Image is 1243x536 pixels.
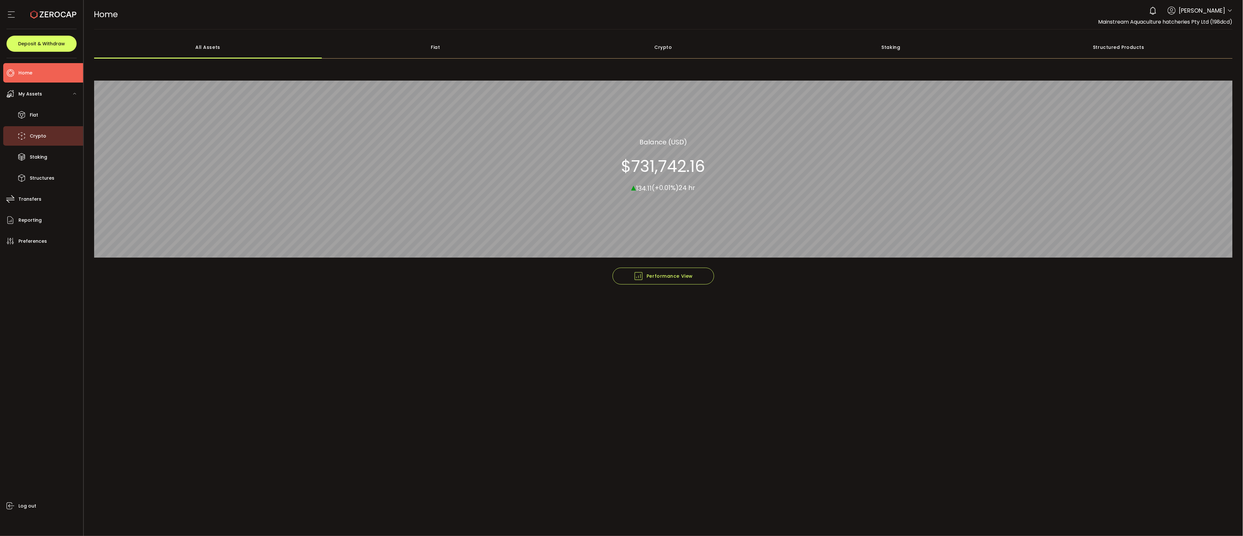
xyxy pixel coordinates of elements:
span: 134.11 [636,184,652,193]
span: Crypto [30,131,46,141]
span: ▴ [631,180,636,194]
span: Deposit & Withdraw [18,41,65,46]
span: Fiat [30,110,38,120]
span: Transfers [18,195,41,204]
button: Deposit & Withdraw [6,36,77,52]
span: Performance View [634,271,693,281]
span: (+0.01%) [652,184,679,193]
div: Staking [777,36,1005,59]
span: Home [18,68,32,78]
iframe: Chat Widget [1211,505,1243,536]
span: Log out [18,501,36,511]
span: Mainstream Aquaculture hatcheries Pty Ltd (198dcd) [1098,18,1233,26]
span: Preferences [18,237,47,246]
section: Balance (USD) [639,137,687,147]
span: Staking [30,152,47,162]
span: 24 hr [679,184,695,193]
div: Fiat [322,36,550,59]
div: Crypto [550,36,777,59]
button: Performance View [613,268,714,285]
span: [PERSON_NAME] [1179,6,1226,15]
section: $731,742.16 [621,157,705,176]
div: Structured Products [1005,36,1233,59]
span: Reporting [18,216,42,225]
span: Structures [30,173,54,183]
span: Home [94,9,118,20]
span: My Assets [18,89,42,99]
div: All Assets [94,36,322,59]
